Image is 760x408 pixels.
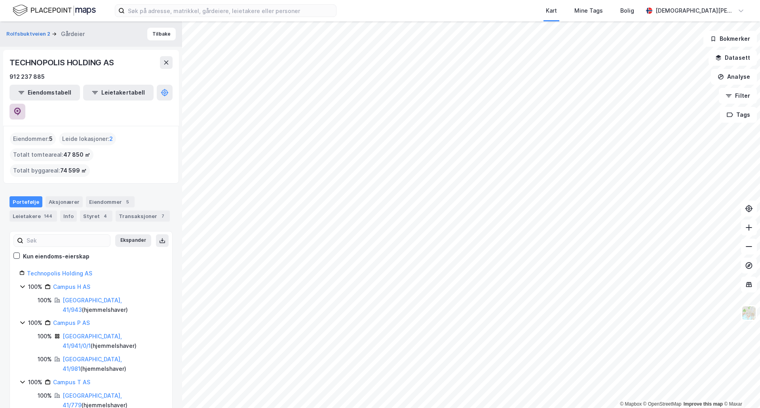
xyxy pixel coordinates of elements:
[63,355,163,374] div: ( hjemmelshaver )
[115,234,151,247] button: Ekspander
[125,5,336,17] input: Søk på adresse, matrikkel, gårdeiere, leietakere eller personer
[63,332,163,351] div: ( hjemmelshaver )
[655,6,735,15] div: [DEMOGRAPHIC_DATA][PERSON_NAME]
[9,196,42,207] div: Portefølje
[46,196,83,207] div: Aksjonærer
[9,85,80,101] button: Eiendomstabell
[6,30,52,38] button: Rolfsbuktveien 2
[159,212,167,220] div: 7
[711,69,757,85] button: Analyse
[720,370,760,408] div: Kontrollprogram for chat
[709,50,757,66] button: Datasett
[86,196,135,207] div: Eiendommer
[38,332,52,341] div: 100%
[49,134,53,144] span: 5
[60,211,77,222] div: Info
[63,356,122,372] a: [GEOGRAPHIC_DATA], 41/981
[720,370,760,408] iframe: Chat Widget
[28,318,42,328] div: 100%
[27,270,92,277] a: Technopolis Holding AS
[53,283,90,290] a: Campus H AS
[63,333,122,349] a: [GEOGRAPHIC_DATA], 41/941/0/1
[10,164,90,177] div: Totalt byggareal :
[147,28,176,40] button: Tilbake
[719,88,757,104] button: Filter
[720,107,757,123] button: Tags
[9,72,45,82] div: 912 237 885
[620,401,642,407] a: Mapbox
[63,297,122,313] a: [GEOGRAPHIC_DATA], 41/943
[80,211,112,222] div: Styret
[53,379,90,385] a: Campus T AS
[63,150,90,159] span: 47 850 ㎡
[10,133,56,145] div: Eiendommer :
[123,198,131,206] div: 5
[59,133,116,145] div: Leide lokasjoner :
[13,4,96,17] img: logo.f888ab2527a4732fd821a326f86c7f29.svg
[741,306,756,321] img: Z
[28,378,42,387] div: 100%
[63,296,163,315] div: ( hjemmelshaver )
[620,6,634,15] div: Bolig
[643,401,682,407] a: OpenStreetMap
[38,296,52,305] div: 100%
[38,391,52,400] div: 100%
[546,6,557,15] div: Kart
[574,6,603,15] div: Mine Tags
[109,134,113,144] span: 2
[684,401,723,407] a: Improve this map
[61,29,85,39] div: Gårdeier
[23,235,110,247] input: Søk
[28,282,42,292] div: 100%
[9,56,116,69] div: TECHNOPOLIS HOLDING AS
[101,212,109,220] div: 4
[60,166,87,175] span: 74 599 ㎡
[10,148,93,161] div: Totalt tomteareal :
[9,211,57,222] div: Leietakere
[53,319,90,326] a: Campus P AS
[23,252,89,261] div: Kun eiendoms-eierskap
[83,85,154,101] button: Leietakertabell
[42,212,54,220] div: 144
[116,211,170,222] div: Transaksjoner
[38,355,52,364] div: 100%
[703,31,757,47] button: Bokmerker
